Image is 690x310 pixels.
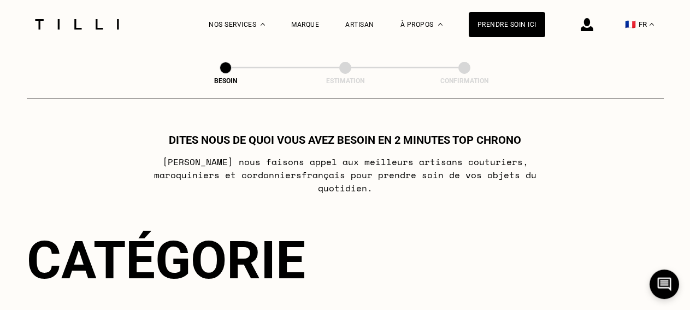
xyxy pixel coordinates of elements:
[171,77,280,85] div: Besoin
[438,23,443,26] img: Menu déroulant à propos
[261,23,265,26] img: Menu déroulant
[169,133,521,147] h1: Dites nous de quoi vous avez besoin en 2 minutes top chrono
[291,21,319,28] a: Marque
[291,77,400,85] div: Estimation
[128,155,562,195] p: [PERSON_NAME] nous faisons appel aux meilleurs artisans couturiers , maroquiniers et cordonniers ...
[31,19,123,30] img: Logo du service de couturière Tilli
[410,77,519,85] div: Confirmation
[650,23,654,26] img: menu déroulant
[469,12,545,37] a: Prendre soin ici
[27,230,664,291] div: Catégorie
[581,18,593,31] img: icône connexion
[345,21,374,28] a: Artisan
[625,19,636,30] span: 🇫🇷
